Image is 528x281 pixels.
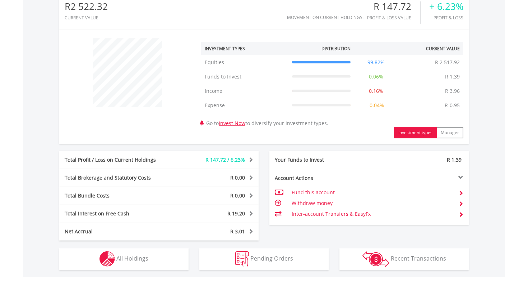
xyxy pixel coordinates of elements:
[59,192,176,199] div: Total Bundle Costs
[201,84,288,98] td: Income
[65,1,108,12] div: R2 522.32
[235,251,249,267] img: pending_instructions-wht.png
[205,156,245,163] span: R 147.72 / 6.23%
[269,175,369,182] div: Account Actions
[269,156,369,163] div: Your Funds to Invest
[367,15,420,20] div: Profit & Loss Value
[429,1,463,12] div: + 6.23%
[354,98,398,113] td: -0.04%
[362,251,389,267] img: transactions-zar-wht.png
[230,192,245,199] span: R 0.00
[391,254,446,262] span: Recent Transactions
[441,98,463,113] td: R-0.95
[354,55,398,70] td: 99.82%
[339,248,469,270] button: Recent Transactions
[367,1,420,12] div: R 147.72
[59,174,176,181] div: Total Brokerage and Statutory Costs
[431,55,463,70] td: R 2 517.92
[287,15,363,20] div: Movement on Current Holdings:
[292,198,453,209] td: Withdraw money
[250,254,293,262] span: Pending Orders
[441,70,463,84] td: R 1.39
[199,248,329,270] button: Pending Orders
[354,84,398,98] td: 0.16%
[230,174,245,181] span: R 0.00
[99,251,115,267] img: holdings-wht.png
[292,209,453,219] td: Inter-account Transfers & EasyFx
[59,156,176,163] div: Total Profit / Loss on Current Holdings
[321,46,351,52] div: Distribution
[436,127,463,138] button: Manager
[59,248,189,270] button: All Holdings
[201,70,288,84] td: Funds to Invest
[354,70,398,84] td: 0.06%
[59,210,176,217] div: Total Interest on Free Cash
[201,55,288,70] td: Equities
[441,84,463,98] td: R 3.96
[59,228,176,235] div: Net Accrual
[398,42,463,55] th: Current Value
[116,254,148,262] span: All Holdings
[227,210,245,217] span: R 19.20
[447,156,462,163] span: R 1.39
[230,228,245,235] span: R 3.01
[219,120,245,127] a: Invest Now
[394,127,437,138] button: Investment types
[65,15,108,20] div: CURRENT VALUE
[196,35,469,138] div: Go to to diversify your investment types.
[201,42,288,55] th: Investment Types
[429,15,463,20] div: Profit & Loss
[292,187,453,198] td: Fund this account
[201,98,288,113] td: Expense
